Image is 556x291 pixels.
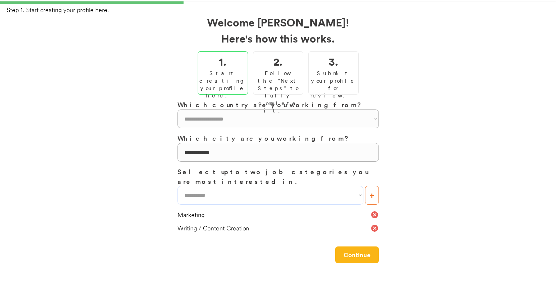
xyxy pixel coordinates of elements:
[7,6,556,14] div: Step 1. Start creating your profile here.
[178,14,379,46] h2: Welcome [PERSON_NAME]! Here's how this works.
[199,69,246,99] div: Start creating your profile here.
[178,211,370,219] div: Marketing
[178,167,379,186] h3: Select up to two job categories you are most interested in.
[255,69,301,114] div: Follow the "Next Steps" to fully complete it.
[178,100,379,110] h3: Which country are you working from?
[1,1,555,4] div: 33%
[370,211,379,219] button: cancel
[219,53,226,69] h2: 1.
[310,69,357,99] div: Submit your profile for review.
[365,186,379,205] button: +
[178,224,370,232] div: Writing / Content Creation
[178,133,379,143] h3: Which city are you working from?
[335,246,379,263] button: Continue
[329,53,338,69] h2: 3.
[273,53,283,69] h2: 2.
[370,224,379,232] button: cancel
